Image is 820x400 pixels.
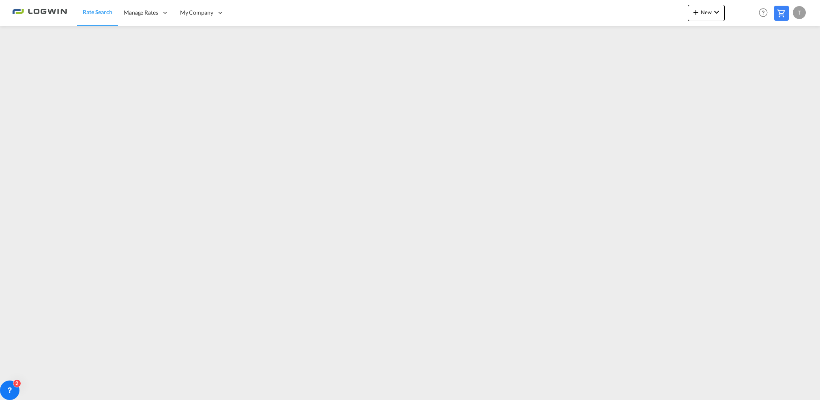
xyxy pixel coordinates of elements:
[12,4,67,22] img: 2761ae10d95411efa20a1f5e0282d2d7.png
[691,7,701,17] md-icon: icon-plus 400-fg
[691,9,721,15] span: New
[793,6,806,19] div: T
[83,9,112,15] span: Rate Search
[756,6,770,19] span: Help
[180,9,213,17] span: My Company
[756,6,774,20] div: Help
[688,5,725,21] button: icon-plus 400-fgNewicon-chevron-down
[712,7,721,17] md-icon: icon-chevron-down
[124,9,158,17] span: Manage Rates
